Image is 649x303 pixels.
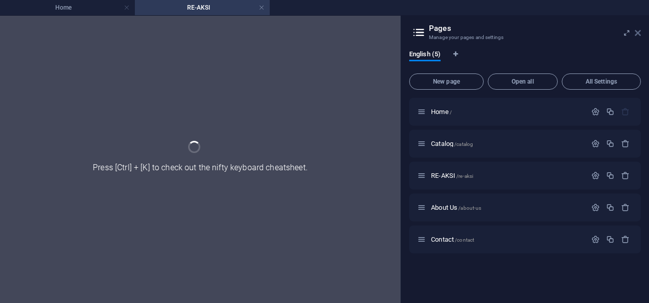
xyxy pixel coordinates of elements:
div: Home/ [428,108,586,115]
div: Contact/contact [428,236,586,243]
span: All Settings [566,79,636,85]
div: Duplicate [606,139,615,148]
button: New page [409,73,484,90]
div: Settings [591,203,600,212]
span: Click to open page [431,140,473,147]
span: Open all [492,79,553,85]
div: Settings [591,107,600,116]
div: The startpage cannot be deleted [621,107,630,116]
div: Duplicate [606,171,615,180]
h4: RE-AKSI [135,2,270,13]
div: About Us/about-us [428,204,586,211]
button: Open all [488,73,558,90]
div: Settings [591,235,600,244]
span: /contact [455,237,474,243]
span: English (5) [409,48,441,62]
span: Click to open page [431,236,474,243]
span: /about-us [458,205,481,211]
div: Remove [621,203,630,212]
div: Duplicate [606,235,615,244]
span: / [450,109,452,115]
div: Remove [621,235,630,244]
span: /catalog [454,141,473,147]
span: RE-AKSI [431,172,473,179]
span: Click to open page [431,204,481,211]
div: Catalog/catalog [428,140,586,147]
div: Duplicate [606,203,615,212]
span: /re-aksi [456,173,473,179]
div: Settings [591,139,600,148]
h3: Manage your pages and settings [429,33,621,42]
div: Remove [621,171,630,180]
button: All Settings [562,73,641,90]
span: Click to open page [431,108,452,116]
div: Remove [621,139,630,148]
div: Duplicate [606,107,615,116]
h2: Pages [429,24,641,33]
div: RE-AKSI/re-aksi [428,172,586,179]
span: New page [414,79,479,85]
div: Language Tabs [409,50,641,69]
div: Settings [591,171,600,180]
